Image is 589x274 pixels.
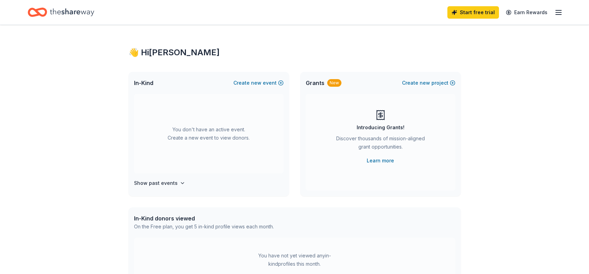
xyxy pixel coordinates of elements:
[420,79,430,87] span: new
[134,179,185,187] button: Show past events
[134,223,274,231] div: On the Free plan, you get 5 in-kind profile views each month.
[251,252,338,268] div: You have not yet viewed any in-kind profiles this month.
[327,79,341,87] div: New
[134,214,274,223] div: In-Kind donors viewed
[502,6,552,19] a: Earn Rewards
[402,79,455,87] button: Createnewproject
[367,157,394,165] a: Learn more
[134,94,284,173] div: You don't have an active event. Create a new event to view donors.
[134,179,178,187] h4: Show past events
[251,79,261,87] span: new
[333,134,428,154] div: Discover thousands of mission-aligned grant opportunities.
[233,79,284,87] button: Createnewevent
[128,47,461,58] div: 👋 Hi [PERSON_NAME]
[447,6,499,19] a: Start free trial
[28,4,94,20] a: Home
[134,79,153,87] span: In-Kind
[306,79,324,87] span: Grants
[357,123,404,132] div: Introducing Grants!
